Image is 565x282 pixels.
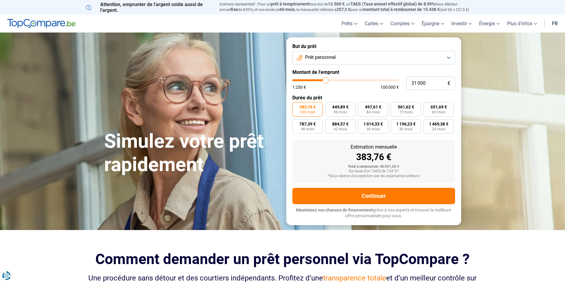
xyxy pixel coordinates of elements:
[292,85,306,89] span: 1 250 €
[432,127,445,131] span: 24 mois
[328,2,345,6] span: 12.500 €
[231,7,238,12] span: fixe
[399,127,413,131] span: 30 mois
[448,15,475,33] a: Investir
[280,7,295,12] span: 60 mois
[7,19,76,29] img: TopCompare
[271,2,309,6] span: prêt à tempérament
[299,122,316,126] span: 787,39 €
[366,127,380,131] span: 36 mois
[448,81,450,86] span: €
[297,174,450,178] div: *Sous réserve d'acceptation par les organismes prêteurs
[292,207,455,219] p: grâce à nos experts et trouvez la meilleure offre personnalisée pour vous.
[429,122,448,126] span: 1 469,38 €
[475,15,503,33] a: Énergie
[361,15,387,33] a: Cartes
[86,251,479,267] h2: Comment demander un prêt personnel via TopCompare ?
[292,43,455,49] label: But du prêt
[363,122,383,126] span: 1 014,33 €
[292,51,455,64] button: Prêt personnel
[338,15,361,33] a: Prêts
[332,105,349,109] span: 449,89 €
[297,165,450,169] div: Total à rembourser: 46 051,20 €
[418,15,448,33] a: Épargne
[300,110,315,114] span: 120 mois
[332,122,349,126] span: 884,57 €
[503,15,541,33] a: Plus d'infos
[366,110,380,114] span: 84 mois
[301,127,314,131] span: 48 mois
[350,2,435,6] span: TAEG (Taux annuel effectif global) de 8,99%
[336,7,350,12] span: 257,3 €
[365,105,381,109] span: 497,61 €
[387,15,418,33] a: Comptes
[220,2,479,12] p: Exemple représentatif : Pour un tous but de , un (taux débiteur annuel de 8,99%) et une durée de ...
[398,105,414,109] span: 561,62 €
[292,69,455,75] label: Montant de l'emprunt
[380,85,399,89] span: 100 000 €
[86,2,212,13] p: Attention, emprunter de l'argent coûte aussi de l'argent.
[292,188,455,204] button: Continuer
[104,130,279,177] h1: Simulez votre prêt rapidement
[334,127,347,131] span: 42 mois
[296,208,373,212] span: Maximisez vos chances de financement
[305,54,336,61] span: Prêt personnel
[431,105,447,109] span: 651,69 €
[432,110,445,114] span: 60 mois
[363,7,440,12] span: montant total à rembourser de 15.438 €
[292,95,455,101] label: Durée du prêt
[299,105,316,109] span: 383,76 €
[334,110,347,114] span: 96 mois
[396,122,416,126] span: 1 196,23 €
[548,15,561,33] a: fr
[297,169,450,174] div: Sur base d'un TAEG de 7,45 %*
[297,145,450,150] div: Estimation mensuelle
[399,110,413,114] span: 72 mois
[297,153,450,162] div: 383,76 €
